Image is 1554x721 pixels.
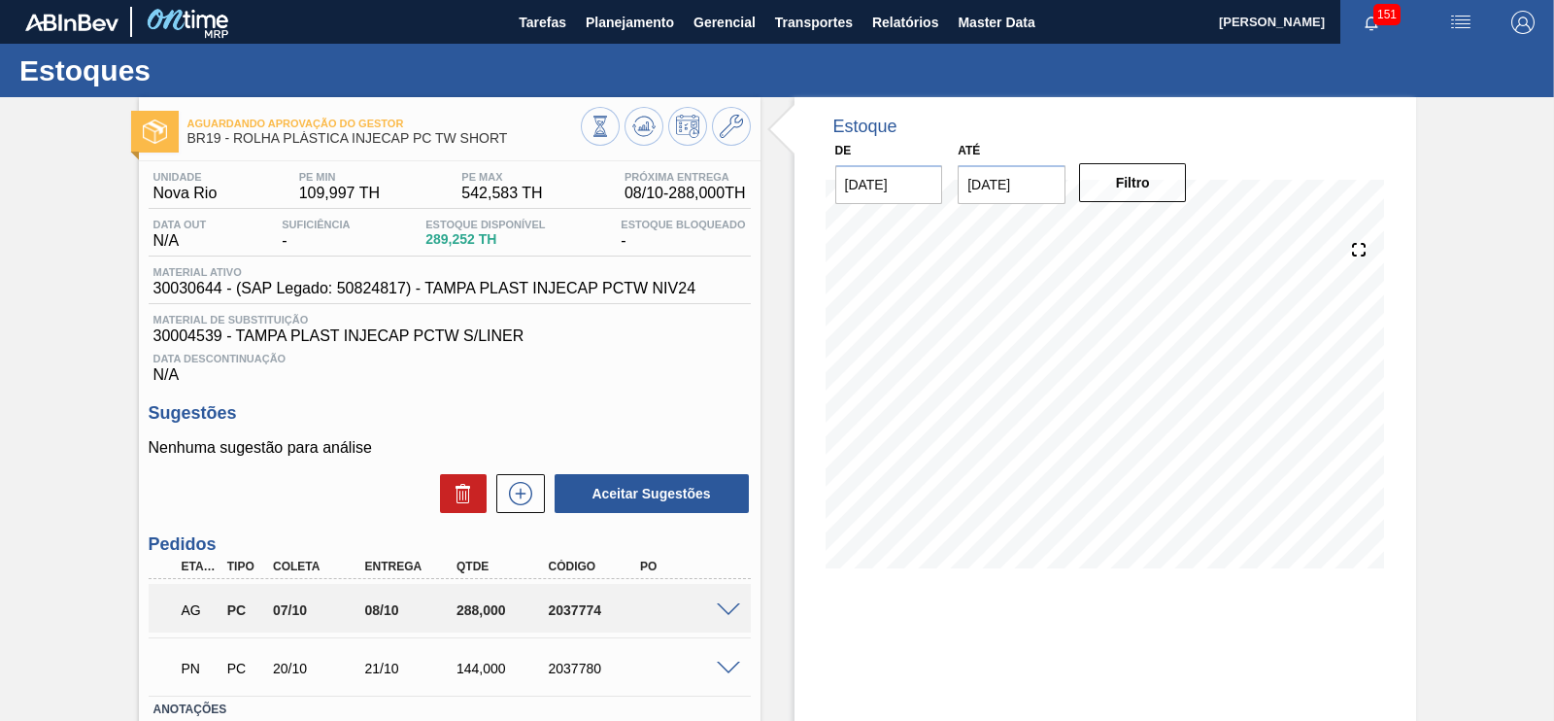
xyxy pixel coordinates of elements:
[425,219,545,230] span: Estoque Disponível
[187,131,581,146] span: BR19 - ROLHA PLÁSTICA INJECAP PC TW SHORT
[544,560,645,573] div: Código
[544,661,645,676] div: 2037780
[616,219,750,250] div: -
[1079,163,1187,202] button: Filtro
[625,171,746,183] span: Próxima Entrega
[268,661,369,676] div: 20/10/2025
[360,661,461,676] div: 21/10/2025
[149,219,212,250] div: N/A
[282,219,350,230] span: Suficiência
[461,171,542,183] span: PE MAX
[187,118,581,129] span: Aguardando Aprovação do Gestor
[625,185,746,202] span: 08/10 - 288,000 TH
[268,560,369,573] div: Coleta
[833,117,897,137] div: Estoque
[775,11,853,34] span: Transportes
[693,11,756,34] span: Gerencial
[958,11,1034,34] span: Master Data
[360,560,461,573] div: Entrega
[545,472,751,515] div: Aceitar Sugestões
[586,11,674,34] span: Planejamento
[153,353,746,364] span: Data Descontinuação
[19,59,364,82] h1: Estoques
[299,185,380,202] span: 109,997 TH
[153,219,207,230] span: Data out
[177,589,223,632] div: Aguardando Aprovação do Gestor
[635,560,736,573] div: PO
[277,219,355,250] div: -
[958,165,1065,204] input: dd/mm/yyyy
[625,107,663,146] button: Atualizar Gráfico
[177,560,223,573] div: Etapa
[182,602,219,618] p: AG
[1373,4,1401,25] span: 151
[268,602,369,618] div: 07/10/2025
[958,144,980,157] label: Até
[1511,11,1535,34] img: Logout
[182,661,219,676] p: PN
[425,232,545,247] span: 289,252 TH
[222,560,269,573] div: Tipo
[487,474,545,513] div: Nova sugestão
[544,602,645,618] div: 2037774
[668,107,707,146] button: Programar Estoque
[581,107,620,146] button: Visão Geral dos Estoques
[153,266,696,278] span: Material ativo
[452,661,553,676] div: 144,000
[153,327,746,345] span: 30004539 - TAMPA PLAST INJECAP PCTW S/LINER
[835,165,943,204] input: dd/mm/yyyy
[299,171,380,183] span: PE MIN
[360,602,461,618] div: 08/10/2025
[149,403,751,424] h3: Sugestões
[149,439,751,457] p: Nenhuma sugestão para análise
[222,602,269,618] div: Pedido de Compra
[452,602,553,618] div: 288,000
[519,11,566,34] span: Tarefas
[153,314,746,326] span: Material de Substituição
[461,185,542,202] span: 542,583 TH
[1340,9,1402,36] button: Notificações
[153,185,218,202] span: Nova Rio
[712,107,751,146] button: Ir ao Master Data / Geral
[555,474,749,513] button: Aceitar Sugestões
[25,14,118,31] img: TNhmsLtSVTkK8tSr43FrP2fwEKptu5GPRR3wAAAABJRU5ErkJggg==
[621,219,745,230] span: Estoque Bloqueado
[153,171,218,183] span: Unidade
[835,144,852,157] label: De
[430,474,487,513] div: Excluir Sugestões
[149,534,751,555] h3: Pedidos
[177,647,223,690] div: Pedido em Negociação
[1449,11,1472,34] img: userActions
[452,560,553,573] div: Qtde
[872,11,938,34] span: Relatórios
[143,120,167,144] img: Ícone
[222,661,269,676] div: Pedido de Compra
[149,345,751,384] div: N/A
[153,280,696,297] span: 30030644 - (SAP Legado: 50824817) - TAMPA PLAST INJECAP PCTW NIV24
